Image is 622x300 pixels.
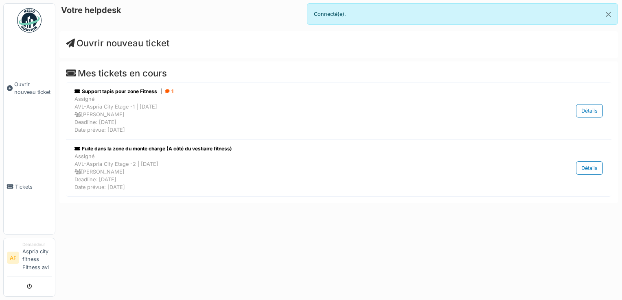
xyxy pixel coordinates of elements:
div: Assigné AVL-Aspria City Etage -2 | [DATE] [PERSON_NAME] Deadline: [DATE] Date prévue: [DATE] [74,152,519,191]
div: Support tapis pour zone Fitness [74,88,519,95]
a: Ouvrir nouveau ticket [4,37,55,139]
a: AF DemandeurAspria city fitness Fitness avl [7,241,52,276]
div: 1 [165,88,173,95]
div: Fuite dans la zone du monte charge (A côté du vestiaire fitness) [74,145,519,152]
span: Ouvrir nouveau ticket [14,80,52,96]
h4: Mes tickets en cours [66,68,611,78]
button: Close [599,4,618,25]
div: Assigné AVL-Aspria City Etage -1 | [DATE] [PERSON_NAME] Deadline: [DATE] Date prévue: [DATE] [74,95,519,134]
div: Demandeur [22,241,52,248]
div: Connecté(e). [307,3,618,25]
a: Tickets [4,139,55,234]
div: Détails [576,161,603,175]
a: Ouvrir nouveau ticket [66,38,169,48]
a: Support tapis pour zone Fitness| 1 AssignéAVL-Aspria City Etage -1 | [DATE] [PERSON_NAME]Deadline... [72,86,605,136]
a: Fuite dans la zone du monte charge (A côté du vestiaire fitness) AssignéAVL-Aspria City Etage -2 ... [72,143,605,193]
div: Détails [576,104,603,117]
li: Aspria city fitness Fitness avl [22,241,52,274]
li: AF [7,252,19,264]
img: Badge_color-CXgf-gQk.svg [17,8,42,33]
span: | [160,88,162,95]
h6: Votre helpdesk [61,5,121,15]
span: Tickets [15,183,52,191]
